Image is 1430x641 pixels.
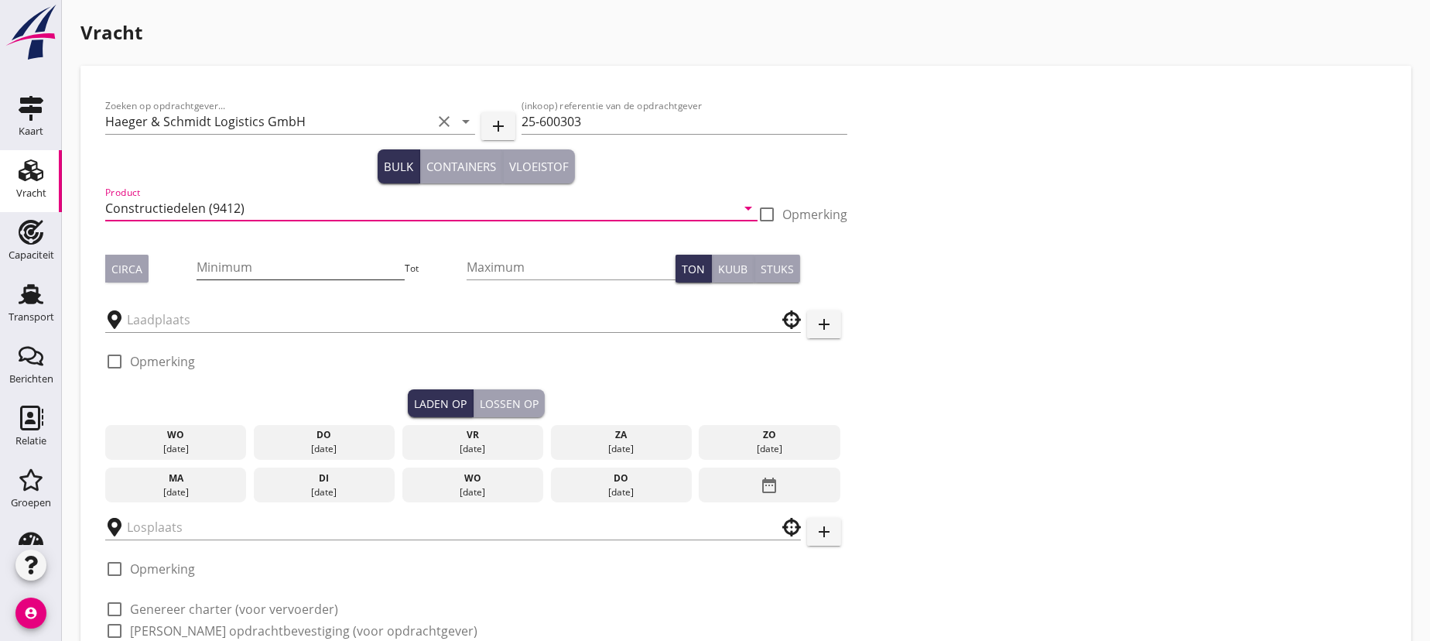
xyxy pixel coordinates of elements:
[109,428,243,442] div: wo
[109,485,243,499] div: [DATE]
[3,4,59,61] img: logo-small.a267ee39.svg
[127,515,758,540] input: Losplaats
[676,255,712,283] button: Ton
[682,261,705,277] div: Ton
[105,255,149,283] button: Circa
[405,428,539,442] div: vr
[127,307,758,332] input: Laadplaats
[718,261,747,277] div: Kuub
[405,442,539,456] div: [DATE]
[130,623,477,639] label: [PERSON_NAME] opdrachtbevestiging (voor opdrachtgever)
[11,498,51,508] div: Groepen
[405,471,539,485] div: wo
[405,485,539,499] div: [DATE]
[480,396,539,412] div: Lossen op
[16,188,46,198] div: Vracht
[80,19,1411,46] h1: Vracht
[111,261,142,277] div: Circa
[522,109,848,134] input: (inkoop) referentie van de opdrachtgever
[258,485,392,499] div: [DATE]
[130,602,338,617] label: Genereer charter (voor vervoerder)
[703,442,836,456] div: [DATE]
[474,389,545,417] button: Lossen op
[554,485,688,499] div: [DATE]
[815,523,833,541] i: add
[378,149,420,183] button: Bulk
[457,112,475,131] i: arrow_drop_down
[420,149,503,183] button: Containers
[258,428,392,442] div: do
[19,126,43,136] div: Kaart
[15,598,46,629] i: account_circle
[405,262,467,276] div: Tot
[15,436,46,446] div: Relatie
[489,117,508,135] i: add
[554,442,688,456] div: [DATE]
[9,312,54,322] div: Transport
[782,207,847,222] label: Opmerking
[109,442,243,456] div: [DATE]
[9,250,54,260] div: Capaciteit
[414,396,467,412] div: Laden op
[130,561,195,577] label: Opmerking
[761,261,794,277] div: Stuks
[384,158,413,176] div: Bulk
[815,315,833,334] i: add
[509,158,569,176] div: Vloeistof
[554,428,688,442] div: za
[130,354,195,369] label: Opmerking
[408,389,474,417] button: Laden op
[197,255,405,279] input: Minimum
[109,471,243,485] div: ma
[105,196,736,221] input: Product
[426,158,496,176] div: Containers
[554,471,688,485] div: do
[435,112,453,131] i: clear
[467,255,676,279] input: Maximum
[703,428,836,442] div: zo
[258,442,392,456] div: [DATE]
[258,471,392,485] div: di
[105,109,432,134] input: Zoeken op opdrachtgever...
[712,255,754,283] button: Kuub
[503,149,575,183] button: Vloeistof
[9,374,53,384] div: Berichten
[739,199,758,218] i: arrow_drop_down
[754,255,800,283] button: Stuks
[761,471,779,499] i: date_range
